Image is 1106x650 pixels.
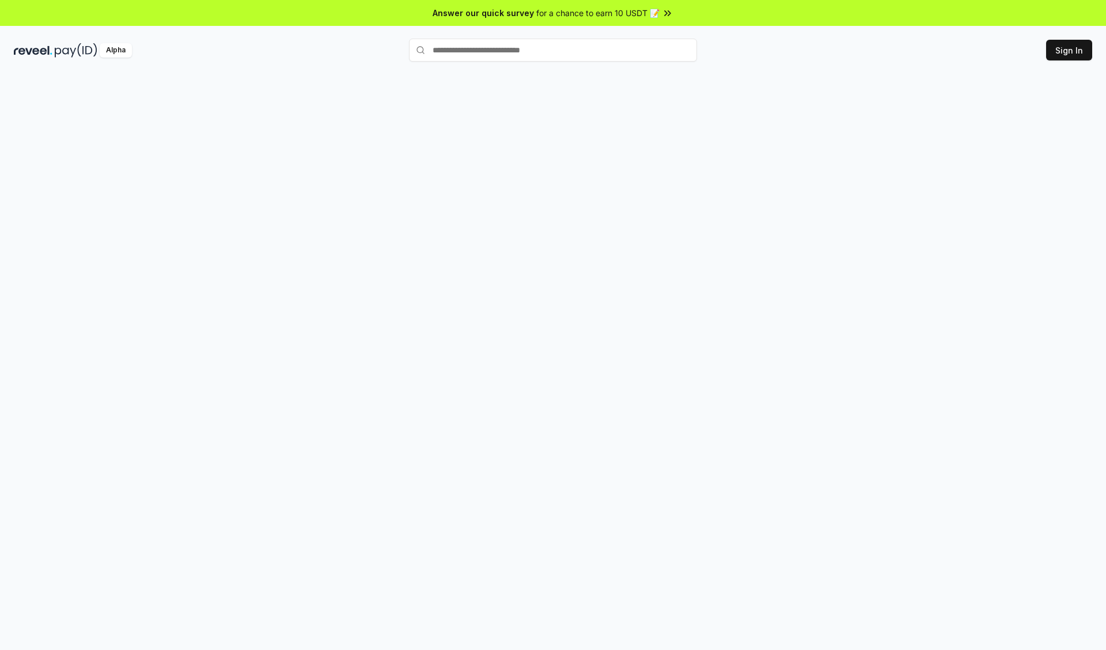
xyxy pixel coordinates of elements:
span: for a chance to earn 10 USDT 📝 [536,7,660,19]
img: reveel_dark [14,43,52,58]
div: Alpha [100,43,132,58]
img: pay_id [55,43,97,58]
span: Answer our quick survey [433,7,534,19]
button: Sign In [1046,40,1092,60]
